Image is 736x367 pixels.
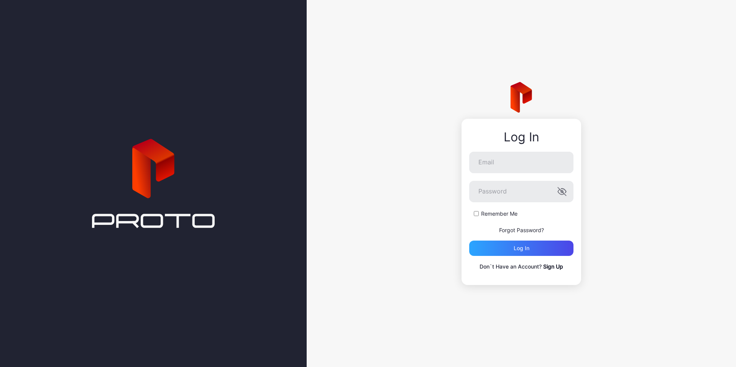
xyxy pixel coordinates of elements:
button: Log in [469,241,573,256]
a: Sign Up [543,263,563,270]
div: Log In [469,130,573,144]
p: Don`t Have an Account? [469,262,573,271]
a: Forgot Password? [499,227,544,233]
div: Log in [514,245,529,251]
label: Remember Me [481,210,517,218]
input: Password [469,181,573,202]
input: Email [469,152,573,173]
button: Password [557,187,567,196]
